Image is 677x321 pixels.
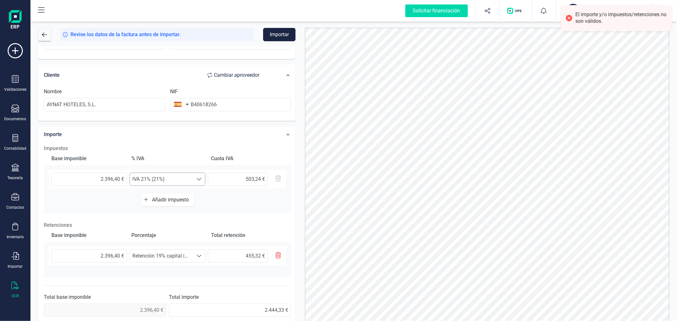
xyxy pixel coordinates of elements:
button: Cambiar aproveedor [201,69,266,82]
div: Solicitar financiación [405,4,468,17]
div: Documentos [4,116,26,121]
p: Retenciones [44,221,291,229]
h2: Impuestos [44,145,291,152]
span: Retención 19% capital immobiliario (19%) [130,250,193,262]
div: Total retención [209,229,286,242]
label: Nombre [44,88,62,95]
img: Logo Finanedi [9,10,22,30]
span: Cambiar a proveedor [214,71,259,79]
span: Importe [44,131,62,137]
span: Revise los datos de la factura antes de importar. [70,31,181,38]
div: Tesorería [8,175,23,180]
label: NIF [170,88,178,95]
button: AYAYNAT HOTELES SL[PERSON_NAME] WOLTÉS [564,1,645,21]
div: AY [566,4,580,18]
input: 0,00 € [208,249,268,263]
button: Importar [263,28,295,41]
label: Total base imponible [44,293,91,301]
div: OCR [12,293,19,298]
input: 0,00 € [169,304,291,317]
div: Contactos [6,205,24,210]
button: Solicitar financiación [398,1,475,21]
div: Contabilidad [4,146,26,151]
img: Logo de OPS [507,8,524,14]
input: 0,00 € [51,173,127,186]
label: Total importe [169,293,199,301]
div: Base imponible [49,152,126,165]
div: Porcentaje [129,229,206,242]
input: 0,00 € [208,173,268,186]
button: Añadir impuesto [141,193,194,206]
div: Cuota IVA [209,152,286,165]
input: 0,00 € [51,249,127,263]
span: IVA 21% (21%) [130,173,193,186]
div: Cliente [44,69,266,82]
div: Base imponible [49,229,126,242]
div: Inventario [7,234,24,239]
div: Importar [8,264,23,269]
button: Logo de OPS [503,1,528,21]
span: Añadir impuesto [152,197,191,203]
div: El importe y/o impuestos/retenciones no son válidos. [575,11,667,25]
div: % IVA [129,152,206,165]
div: Validaciones [4,87,26,92]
